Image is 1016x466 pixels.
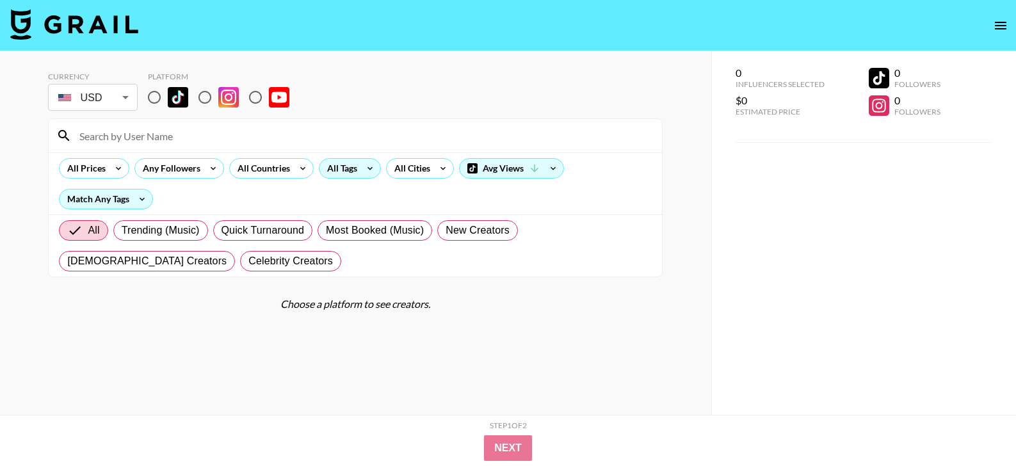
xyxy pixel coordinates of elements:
iframe: Drift Widget Chat Controller [952,402,1001,451]
span: New Creators [446,223,510,238]
div: All Prices [60,159,108,178]
div: All Countries [230,159,293,178]
button: open drawer [988,13,1013,38]
span: Trending (Music) [122,223,200,238]
span: All [88,223,99,238]
img: TikTok [168,87,188,108]
div: 0 [736,67,825,79]
div: USD [51,86,135,109]
div: Match Any Tags [60,189,152,209]
div: Influencers Selected [736,79,825,89]
img: Grail Talent [10,9,138,40]
div: Followers [894,79,940,89]
div: All Tags [319,159,360,178]
span: [DEMOGRAPHIC_DATA] Creators [67,253,227,269]
button: Next [484,435,532,461]
div: Any Followers [135,159,203,178]
div: All Cities [387,159,433,178]
div: Choose a platform to see creators. [48,298,663,310]
div: Platform [148,72,300,81]
div: Step 1 of 2 [490,421,527,430]
div: Currency [48,72,138,81]
span: Most Booked (Music) [326,223,424,238]
div: Followers [894,107,940,116]
div: 0 [894,94,940,107]
img: YouTube [269,87,289,108]
div: Avg Views [460,159,563,178]
div: $0 [736,94,825,107]
span: Quick Turnaround [222,223,305,238]
div: 0 [894,67,940,79]
span: Celebrity Creators [248,253,333,269]
img: Instagram [218,87,239,108]
input: Search by User Name [72,125,654,146]
div: Estimated Price [736,107,825,116]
